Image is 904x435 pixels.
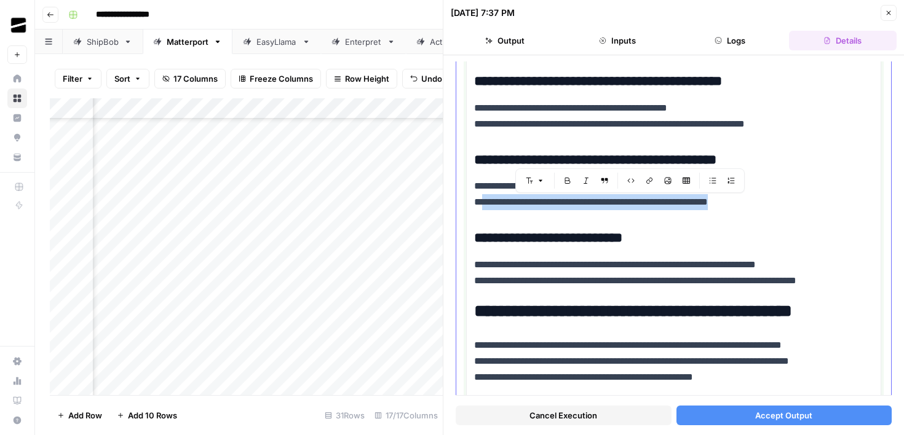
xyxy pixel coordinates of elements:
[755,409,812,421] span: Accept Output
[256,36,297,48] div: EasyLlama
[563,31,671,50] button: Inputs
[370,406,443,425] div: 17/17 Columns
[7,10,27,41] button: Workspace: OGM
[128,409,177,421] span: Add 10 Rows
[456,406,672,425] button: Cancel Execution
[7,410,27,430] button: Help + Support
[676,406,892,425] button: Accept Output
[231,69,321,88] button: Freeze Columns
[676,31,784,50] button: Logs
[7,69,27,88] a: Home
[232,29,321,54] a: EasyLlama
[430,36,494,48] div: ActiveCampaign
[63,29,143,54] a: ShipBob
[326,69,397,88] button: Row Height
[451,7,515,19] div: [DATE] 7:37 PM
[7,14,30,36] img: OGM Logo
[7,351,27,371] a: Settings
[68,409,102,421] span: Add Row
[63,72,82,85] span: Filter
[421,72,442,85] span: Undo
[106,69,149,88] button: Sort
[789,31,897,50] button: Details
[167,36,208,48] div: Matterport
[7,391,27,410] a: Learning Hub
[55,69,101,88] button: Filter
[114,72,130,85] span: Sort
[7,88,27,108] a: Browse
[320,406,370,425] div: 31 Rows
[7,128,27,147] a: Opportunities
[87,36,119,48] div: ShipBob
[109,406,184,425] button: Add 10 Rows
[451,31,558,50] button: Output
[7,371,27,391] a: Usage
[321,29,406,54] a: Enterpret
[7,147,27,167] a: Your Data
[143,29,232,54] a: Matterport
[154,69,226,88] button: 17 Columns
[345,72,389,85] span: Row Height
[406,29,518,54] a: ActiveCampaign
[529,409,597,421] span: Cancel Execution
[402,69,450,88] button: Undo
[50,406,109,425] button: Add Row
[250,72,313,85] span: Freeze Columns
[173,72,218,85] span: 17 Columns
[345,36,382,48] div: Enterpret
[7,108,27,128] a: Insights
